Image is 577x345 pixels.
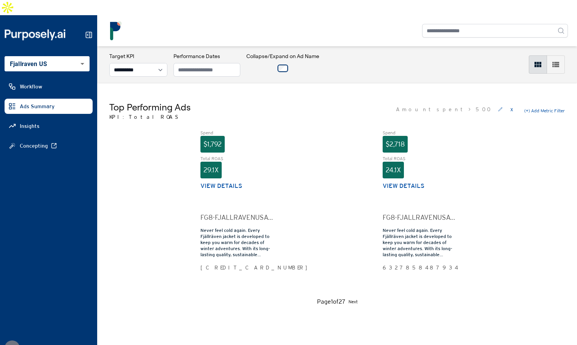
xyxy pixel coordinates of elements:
[5,118,93,134] a: Insights
[383,212,456,223] div: FG8-FJALLRAVENUSA-FACEBOOK-SOCIAL-OUTDOOR-PARKAS-ROCK-COLLECTION_li=102437
[246,52,319,60] h3: Collapse/Expand on Ad Name
[5,138,93,153] a: Concepting
[109,52,167,60] h3: Target KPI
[317,297,345,306] div: Page 1 of 27
[20,122,39,130] span: Insights
[200,162,222,178] div: 29.1X
[106,21,125,40] img: logo
[383,136,408,153] div: $2,718
[5,56,90,71] div: Fjallraven US
[383,162,404,178] div: 24.1X
[109,101,191,113] h5: Top Performing Ads
[200,136,225,153] div: $1,792
[200,156,273,162] div: Total ROAS
[200,227,273,258] div: Never feel cold again. Every Fjällräven jacket is developed to keep you warm for decades of winte...
[200,212,273,223] div: FG8-FJALLRAVENUSA-FACEBOOK-SOCIAL-OUTDOOR-PARKAS-CLOUDS-COLLECTION_li=102437
[5,79,93,94] a: Workflow
[383,227,456,258] div: Never feel cold again. Every Fjällräven jacket is developed to keep you warm for decades of winte...
[200,130,273,136] div: Spend
[383,156,456,162] div: Total ROAS
[200,181,242,191] button: View details
[109,113,191,121] p: KPI: Total ROAS
[200,264,273,271] div: [CREDIT_CARD_NUMBER]
[509,103,515,115] button: x
[20,142,48,150] span: Concepting
[383,181,424,191] button: View details
[20,102,55,110] span: Ads Summary
[173,52,240,60] h3: Performance Dates
[383,130,456,136] div: Spend
[5,99,93,114] a: Ads Summary
[396,106,492,113] span: Amount spent > 500
[383,264,456,271] div: 6327858487934
[20,83,42,90] span: Workflow
[348,297,358,306] button: Next
[524,108,565,114] button: (+) Add Metric Filter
